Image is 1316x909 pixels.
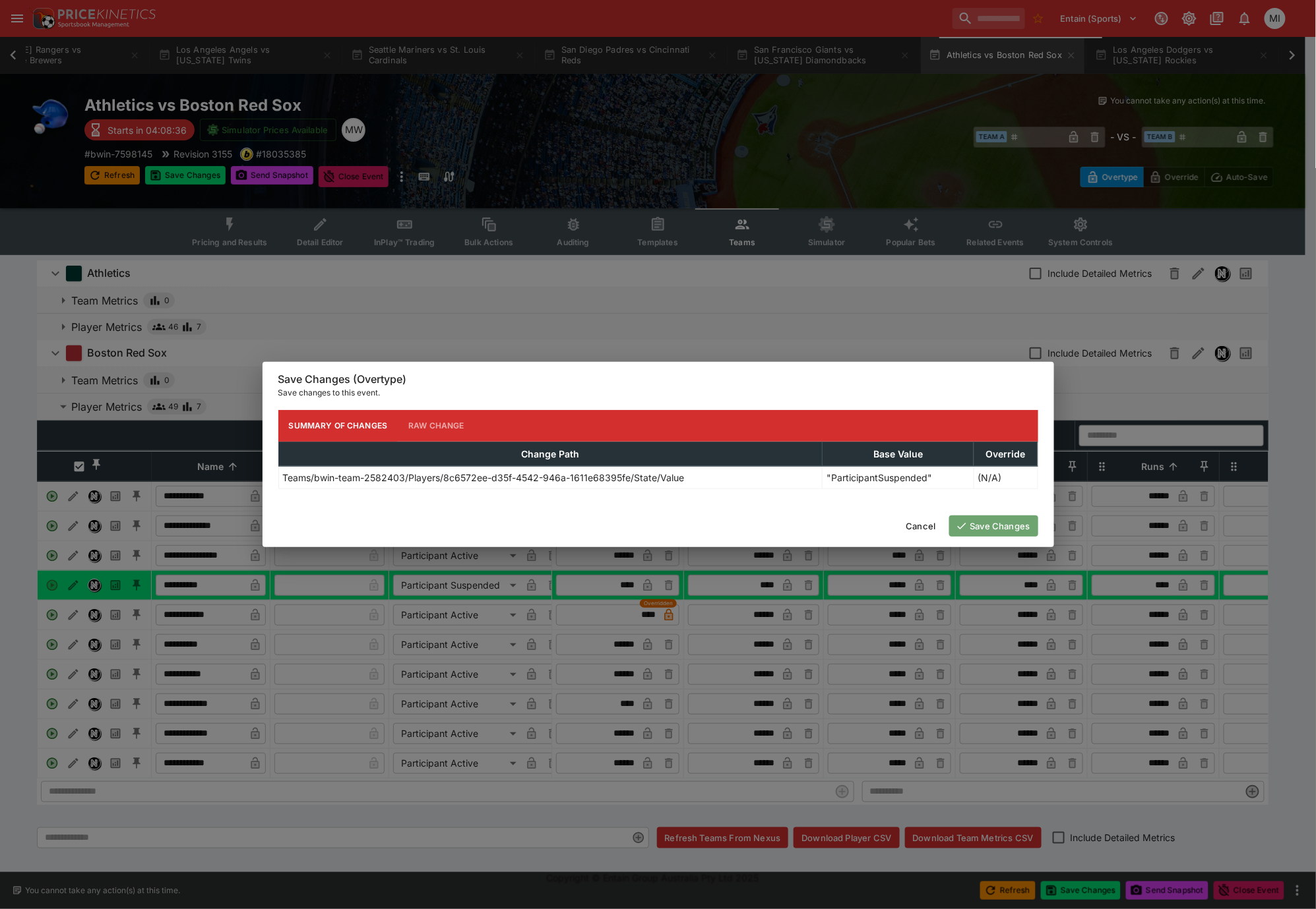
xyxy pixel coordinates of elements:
[974,466,1038,488] td: (N/A)
[278,442,823,466] th: Change Path
[949,515,1038,537] button: Save Changes
[278,410,398,442] button: Summary of Changes
[283,471,685,484] p: Teams/bwin-team-2582403/Players/8c6572ee-d35f-4542-946a-1611e68395fe/State/Value
[974,442,1038,466] th: Override
[278,386,1038,399] p: Save changes to this event.
[823,466,974,488] td: "ParticipantSuspended"
[898,515,944,537] button: Cancel
[398,410,475,442] button: Raw Change
[278,372,1038,386] h6: Save Changes (Overtype)
[823,442,974,466] th: Base Value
